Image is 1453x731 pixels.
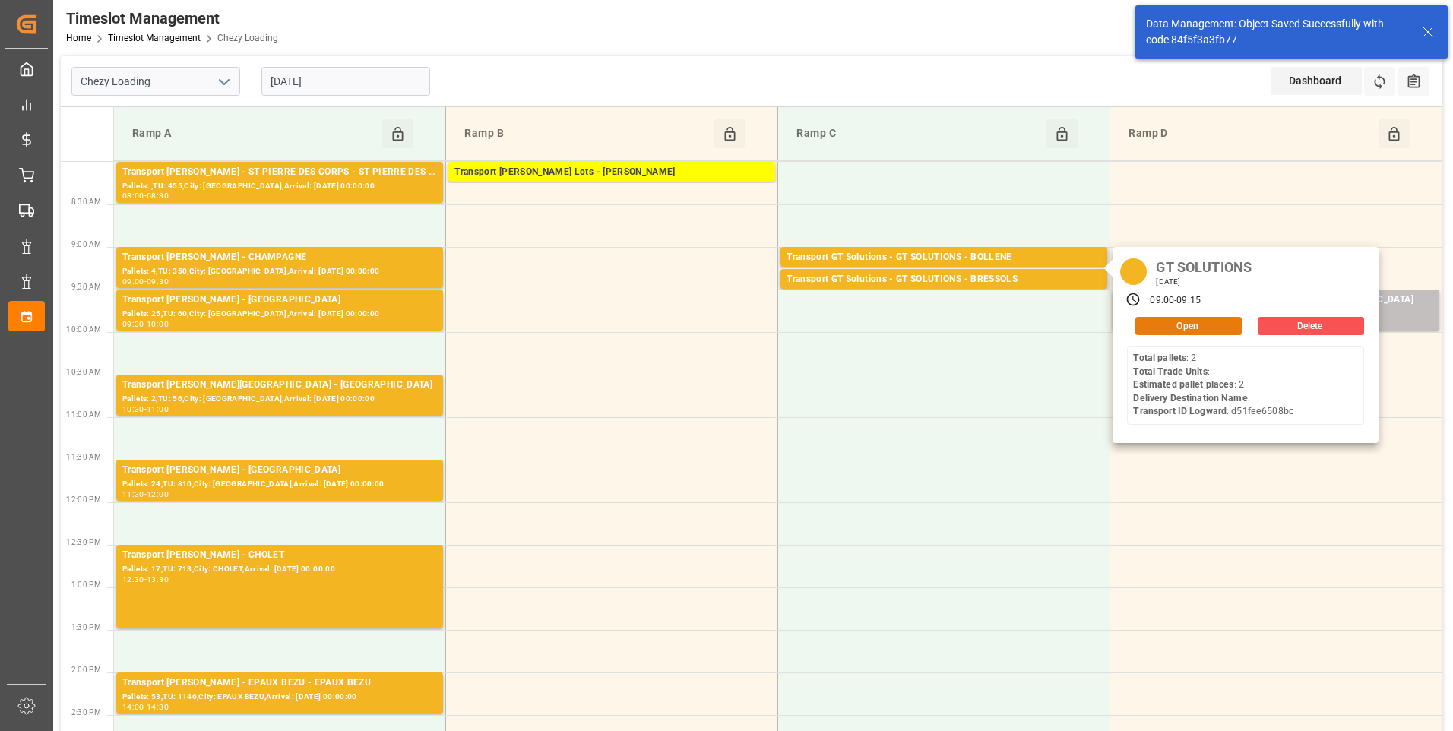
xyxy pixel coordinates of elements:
[144,278,147,285] div: -
[144,406,147,413] div: -
[787,250,1101,265] div: Transport GT Solutions - GT SOLUTIONS - BOLLENE
[1133,366,1207,377] b: Total Trade Units
[787,272,1101,287] div: Transport GT Solutions - GT SOLUTIONS - BRESSOLS
[1176,294,1201,308] div: 09:15
[1151,255,1257,277] div: GT SOLUTIONS
[71,623,101,631] span: 1:30 PM
[122,165,437,180] div: Transport [PERSON_NAME] - ST PIERRE DES CORPS - ST PIERRE DES CORPS
[66,325,101,334] span: 10:00 AM
[122,308,437,321] div: Pallets: 25,TU: 60,City: [GEOGRAPHIC_DATA],Arrival: [DATE] 00:00:00
[147,192,169,199] div: 08:30
[122,293,437,308] div: Transport [PERSON_NAME] - [GEOGRAPHIC_DATA]
[122,491,144,498] div: 11:30
[147,491,169,498] div: 12:00
[66,495,101,504] span: 12:00 PM
[122,548,437,563] div: Transport [PERSON_NAME] - CHOLET
[126,119,382,148] div: Ramp A
[122,563,437,576] div: Pallets: 17,TU: 713,City: CHOLET,Arrival: [DATE] 00:00:00
[122,676,437,691] div: Transport [PERSON_NAME] - EPAUX BEZU - EPAUX BEZU
[71,581,101,589] span: 1:00 PM
[147,406,169,413] div: 11:00
[122,278,144,285] div: 09:00
[122,192,144,199] div: 08:00
[66,453,101,461] span: 11:30 AM
[71,708,101,717] span: 2:30 PM
[787,287,1101,300] div: Pallets: 1,TU: 84,City: BRESSOLS,Arrival: [DATE] 00:00:00
[66,538,101,546] span: 12:30 PM
[1133,353,1186,363] b: Total pallets
[1271,67,1362,95] div: Dashboard
[454,180,769,193] div: Pallets: 10,TU: ,City: CARQUEFOU,Arrival: [DATE] 00:00:00
[1133,393,1247,403] b: Delivery Destination Name
[144,576,147,583] div: -
[71,666,101,674] span: 2:00 PM
[66,33,91,43] a: Home
[122,406,144,413] div: 10:30
[458,119,714,148] div: Ramp B
[66,368,101,376] span: 10:30 AM
[122,463,437,478] div: Transport [PERSON_NAME] - [GEOGRAPHIC_DATA]
[787,265,1101,278] div: Pallets: 2,TU: ,City: BOLLENE,Arrival: [DATE] 00:00:00
[1258,317,1364,335] button: Delete
[122,704,144,710] div: 14:00
[71,283,101,291] span: 9:30 AM
[144,321,147,328] div: -
[147,576,169,583] div: 13:30
[1151,277,1257,287] div: [DATE]
[71,240,101,248] span: 9:00 AM
[122,576,144,583] div: 12:30
[122,378,437,393] div: Transport [PERSON_NAME][GEOGRAPHIC_DATA] - [GEOGRAPHIC_DATA]
[147,321,169,328] div: 10:00
[1133,379,1233,390] b: Estimated pallet places
[261,67,430,96] input: DD-MM-YYYY
[144,491,147,498] div: -
[1133,352,1293,419] div: : 2 : : 2 : : d51fee6508bc
[1133,406,1227,416] b: Transport ID Logward
[122,180,437,193] div: Pallets: ,TU: 455,City: [GEOGRAPHIC_DATA],Arrival: [DATE] 00:00:00
[1150,294,1174,308] div: 09:00
[144,192,147,199] div: -
[212,70,235,93] button: open menu
[122,393,437,406] div: Pallets: 2,TU: 56,City: [GEOGRAPHIC_DATA],Arrival: [DATE] 00:00:00
[1146,16,1407,48] div: Data Management: Object Saved Successfully with code 84f5f3a3fb77
[122,265,437,278] div: Pallets: 4,TU: 350,City: [GEOGRAPHIC_DATA],Arrival: [DATE] 00:00:00
[790,119,1046,148] div: Ramp C
[66,410,101,419] span: 11:00 AM
[108,33,201,43] a: Timeslot Management
[147,704,169,710] div: 14:30
[144,704,147,710] div: -
[454,165,769,180] div: Transport [PERSON_NAME] Lots - [PERSON_NAME]
[1174,294,1176,308] div: -
[71,198,101,206] span: 8:30 AM
[122,321,144,328] div: 09:30
[122,250,437,265] div: Transport [PERSON_NAME] - CHAMPAGNE
[122,691,437,704] div: Pallets: 53,TU: 1146,City: EPAUX BEZU,Arrival: [DATE] 00:00:00
[1135,317,1242,335] button: Open
[1122,119,1379,148] div: Ramp D
[71,67,240,96] input: Type to search/select
[66,7,278,30] div: Timeslot Management
[147,278,169,285] div: 09:30
[122,478,437,491] div: Pallets: 24,TU: 810,City: [GEOGRAPHIC_DATA],Arrival: [DATE] 00:00:00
